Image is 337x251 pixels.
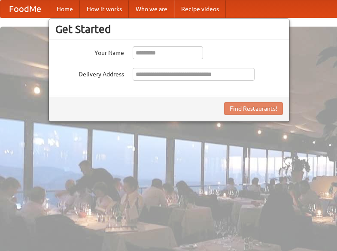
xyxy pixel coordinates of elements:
[80,0,129,18] a: How it works
[224,102,283,115] button: Find Restaurants!
[55,23,283,36] h3: Get Started
[55,68,124,79] label: Delivery Address
[50,0,80,18] a: Home
[174,0,226,18] a: Recipe videos
[0,0,50,18] a: FoodMe
[55,46,124,57] label: Your Name
[129,0,174,18] a: Who we are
